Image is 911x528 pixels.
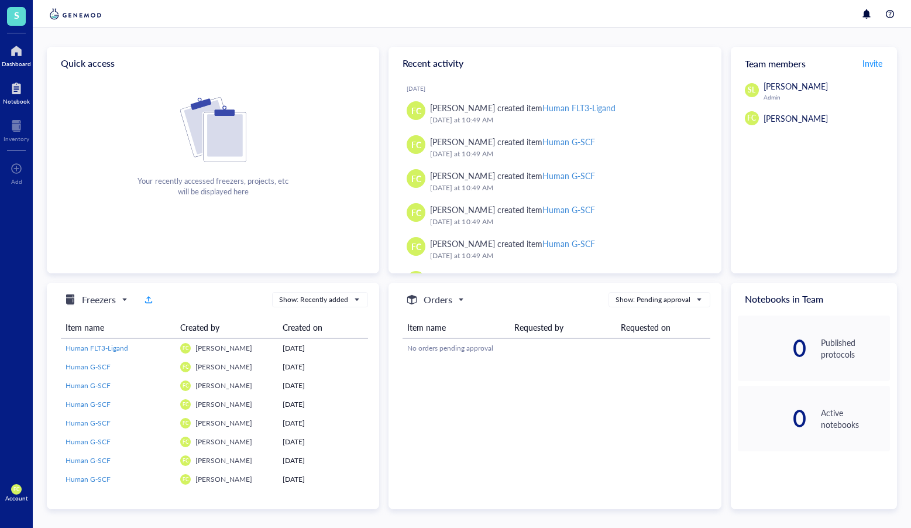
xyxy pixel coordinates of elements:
[4,116,29,142] a: Inventory
[66,399,171,410] a: Human G-SCF
[195,474,252,484] span: [PERSON_NAME]
[430,114,702,126] div: [DATE] at 10:49 AM
[2,60,31,67] div: Dashboard
[3,79,30,105] a: Notebook
[862,54,883,73] button: Invite
[283,474,363,485] div: [DATE]
[2,42,31,67] a: Dashboard
[66,362,171,372] a: Human G-SCF
[430,250,702,262] div: [DATE] at 10:49 AM
[47,47,379,80] div: Quick access
[183,364,189,370] span: FC
[183,439,189,445] span: FC
[66,362,111,372] span: Human G-SCF
[407,85,711,92] div: [DATE]
[183,458,189,464] span: FC
[747,113,756,124] span: FC
[542,102,616,114] div: Human FLT3-Ligand
[398,198,711,232] a: FC[PERSON_NAME] created itemHuman G-SCF[DATE] at 10:49 AM
[403,317,509,338] th: Item name
[66,474,111,484] span: Human G-SCF
[66,399,111,409] span: Human G-SCF
[3,98,30,105] div: Notebook
[14,8,19,22] span: S
[279,294,348,305] div: Show: Recently added
[407,343,705,354] div: No orders pending approval
[283,343,363,354] div: [DATE]
[66,380,111,390] span: Human G-SCF
[411,138,421,151] span: FC
[66,343,128,353] span: Human FLT3-Ligand
[137,176,288,197] div: Your recently accessed freezers, projects, etc will be displayed here
[764,80,828,92] span: [PERSON_NAME]
[66,455,111,465] span: Human G-SCF
[183,383,189,389] span: FC
[11,178,22,185] div: Add
[738,339,807,358] div: 0
[176,317,278,338] th: Created by
[862,57,882,69] span: Invite
[183,345,189,351] span: FC
[430,169,594,182] div: [PERSON_NAME] created item
[82,293,116,307] h5: Freezers
[542,238,595,249] div: Human G-SCF
[66,437,111,447] span: Human G-SCF
[66,455,171,466] a: Human G-SCF
[398,164,711,198] a: FC[PERSON_NAME] created itemHuman G-SCF[DATE] at 10:49 AM
[738,409,807,428] div: 0
[430,237,594,250] div: [PERSON_NAME] created item
[398,97,711,131] a: FC[PERSON_NAME] created itemHuman FLT3-Ligand[DATE] at 10:49 AM
[430,182,702,194] div: [DATE] at 10:49 AM
[398,232,711,266] a: FC[PERSON_NAME] created itemHuman G-SCF[DATE] at 10:49 AM
[183,476,189,482] span: FC
[195,343,252,353] span: [PERSON_NAME]
[4,135,29,142] div: Inventory
[183,402,189,407] span: FC
[731,283,897,316] div: Notebooks in Team
[748,85,755,95] span: SL
[183,420,189,426] span: FC
[47,7,104,21] img: genemod-logo
[411,104,421,117] span: FC
[283,455,363,466] div: [DATE]
[283,437,363,447] div: [DATE]
[821,337,890,360] div: Published protocols
[821,407,890,430] div: Active notebooks
[616,317,710,338] th: Requested on
[542,204,595,215] div: Human G-SCF
[764,94,890,101] div: Admin
[66,380,171,391] a: Human G-SCF
[411,240,421,253] span: FC
[510,317,616,338] th: Requested by
[66,437,171,447] a: Human G-SCF
[283,362,363,372] div: [DATE]
[195,437,252,447] span: [PERSON_NAME]
[283,418,363,428] div: [DATE]
[542,136,595,148] div: Human G-SCF
[430,216,702,228] div: [DATE] at 10:49 AM
[411,206,421,219] span: FC
[283,399,363,410] div: [DATE]
[278,317,368,338] th: Created on
[195,418,252,428] span: [PERSON_NAME]
[731,47,897,80] div: Team members
[195,455,252,465] span: [PERSON_NAME]
[398,131,711,164] a: FC[PERSON_NAME] created itemHuman G-SCF[DATE] at 10:49 AM
[430,135,594,148] div: [PERSON_NAME] created item
[61,317,176,338] th: Item name
[66,343,171,354] a: Human FLT3-Ligand
[195,380,252,390] span: [PERSON_NAME]
[430,101,615,114] div: [PERSON_NAME] created item
[66,418,171,428] a: Human G-SCF
[195,362,252,372] span: [PERSON_NAME]
[283,380,363,391] div: [DATE]
[13,486,20,492] span: FC
[5,495,28,502] div: Account
[389,47,721,80] div: Recent activity
[195,399,252,409] span: [PERSON_NAME]
[66,474,171,485] a: Human G-SCF
[180,97,246,162] img: Cf+DiIyRRx+BTSbnYhsZzE9to3+AfuhVxcka4spAAAAAElFTkSuQmCC
[542,170,595,181] div: Human G-SCF
[424,293,452,307] h5: Orders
